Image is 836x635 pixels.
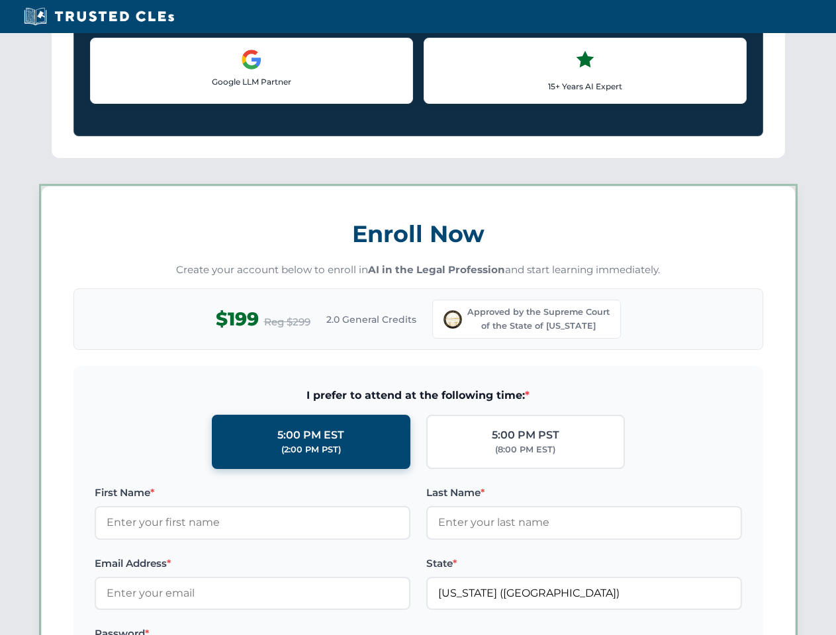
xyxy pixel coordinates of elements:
[95,506,410,539] input: Enter your first name
[426,506,742,539] input: Enter your last name
[368,263,505,276] strong: AI in the Legal Profession
[277,427,344,444] div: 5:00 PM EST
[95,387,742,404] span: I prefer to attend at the following time:
[326,312,416,327] span: 2.0 General Credits
[20,7,178,26] img: Trusted CLEs
[73,213,763,255] h3: Enroll Now
[467,306,610,333] span: Approved by the Supreme Court of the State of [US_STATE]
[492,427,559,444] div: 5:00 PM PST
[241,49,262,70] img: Google
[95,485,410,501] label: First Name
[435,80,735,93] p: 15+ Years AI Expert
[95,577,410,610] input: Enter your email
[73,263,763,278] p: Create your account below to enroll in and start learning immediately.
[443,310,462,329] img: Supreme Court of Ohio
[264,314,310,330] span: Reg $299
[426,577,742,610] input: Ohio (OH)
[216,304,259,334] span: $199
[426,485,742,501] label: Last Name
[95,556,410,571] label: Email Address
[426,556,742,571] label: State
[101,75,402,88] p: Google LLM Partner
[495,443,555,456] div: (8:00 PM EST)
[281,443,341,456] div: (2:00 PM PST)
